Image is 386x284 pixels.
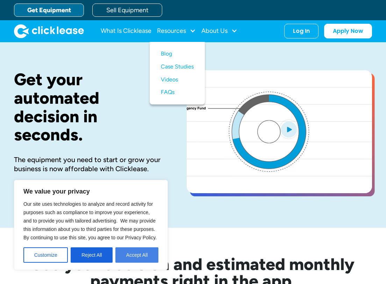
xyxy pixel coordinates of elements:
a: Get Equipment [14,3,84,17]
a: What Is Clicklease [101,24,151,38]
a: home [14,24,84,38]
a: open lightbox [187,70,372,193]
button: Accept All [115,247,158,263]
h1: Get your automated decision in seconds. [14,70,164,144]
div: About Us [201,24,237,38]
a: Case Studies [161,60,194,73]
div: The equipment you need to start or grow your business is now affordable with Clicklease. [14,155,164,173]
a: Videos [161,73,194,86]
a: Apply Now [324,24,372,38]
div: Log In [293,28,310,35]
button: Reject All [71,247,113,263]
nav: Resources [150,42,205,104]
a: Sell Equipment [92,3,162,17]
span: Our site uses technologies to analyze and record activity for purposes such as compliance to impr... [23,201,157,240]
div: Resources [157,24,196,38]
a: Blog [161,48,194,60]
img: Clicklease logo [14,24,84,38]
img: Blue play button logo on a light blue circular background [279,119,298,139]
div: We value your privacy [14,180,168,270]
p: We value your privacy [23,187,158,196]
a: FAQs [161,86,194,99]
button: Customize [23,247,68,263]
